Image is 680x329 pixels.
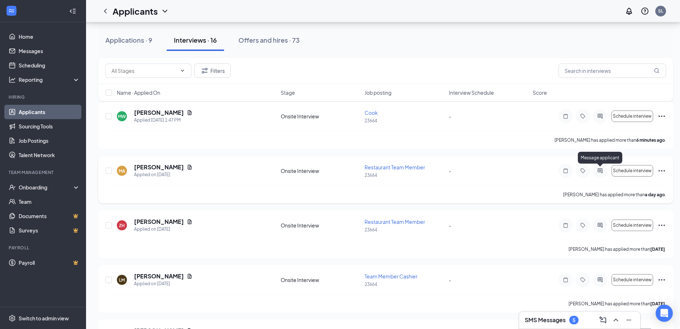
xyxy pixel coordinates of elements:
span: - [449,113,451,119]
a: Team [19,194,80,209]
svg: Document [187,164,192,170]
svg: ComposeMessage [599,316,607,324]
div: Switch to admin view [19,315,69,322]
span: - [449,277,451,283]
svg: ActiveChat [596,113,604,119]
span: Schedule interview [613,223,652,228]
b: [DATE] [650,301,665,306]
span: Stage [281,89,295,96]
div: Onsite Interview [281,276,360,283]
svg: Ellipses [657,166,666,175]
h3: SMS Messages [525,316,566,324]
svg: Notifications [625,7,633,15]
div: Applied on [DATE] [134,280,192,287]
button: ChevronUp [610,314,622,326]
span: Score [533,89,547,96]
div: 5 [572,317,575,323]
svg: ChevronDown [161,7,169,15]
svg: MagnifyingGlass [654,68,660,74]
div: Reporting [19,76,80,83]
h1: Applicants [113,5,158,17]
span: Restaurant Team Member [365,164,425,170]
svg: Tag [579,222,587,228]
div: Onsite Interview [281,113,360,120]
svg: Note [561,277,570,283]
a: Home [19,29,80,44]
span: Schedule interview [613,168,652,173]
svg: ChevronUp [612,316,620,324]
p: 23664 [365,227,444,233]
div: Message applicant [578,152,622,164]
input: Search in interviews [558,64,666,78]
svg: Ellipses [657,221,666,230]
svg: Note [561,222,570,228]
svg: Analysis [9,76,16,83]
button: Schedule interview [612,220,653,231]
div: Interviews · 16 [174,36,217,44]
svg: Tag [579,277,587,283]
div: Applied [DATE] 1:47 PM [134,117,192,124]
div: Onboarding [19,184,74,191]
div: Open Intercom Messenger [656,305,673,322]
h5: [PERSON_NAME] [134,109,184,117]
span: Schedule interview [613,277,652,282]
a: Scheduling [19,58,80,72]
svg: Collapse [69,8,76,15]
a: Applicants [19,105,80,119]
span: Restaurant Team Member [365,218,425,225]
p: [PERSON_NAME] has applied more than . [563,192,666,198]
span: Job posting [365,89,391,96]
div: ZH [119,222,125,229]
h5: [PERSON_NAME] [134,163,184,171]
h5: [PERSON_NAME] [134,272,184,280]
p: 23664 [365,118,444,124]
svg: QuestionInfo [641,7,649,15]
svg: ActiveChat [596,168,604,174]
svg: Document [187,219,192,225]
div: Onsite Interview [281,167,360,174]
button: Filter Filters [194,64,231,78]
svg: Filter [200,66,209,75]
div: Offers and hires · 73 [238,36,300,44]
div: MA [119,168,125,174]
b: a day ago [645,192,665,197]
svg: ChevronDown [180,68,185,74]
svg: Note [561,168,570,174]
a: DocumentsCrown [19,209,80,223]
p: [PERSON_NAME] has applied more than . [569,246,666,252]
svg: Note [561,113,570,119]
p: 23664 [365,172,444,178]
b: [DATE] [650,246,665,252]
button: Schedule interview [612,111,653,122]
svg: Document [187,273,192,279]
div: SL [658,8,663,14]
a: Job Postings [19,133,80,148]
svg: Document [187,110,192,116]
div: MW [118,113,126,119]
div: Hiring [9,94,79,100]
p: [PERSON_NAME] has applied more than . [569,301,666,307]
input: All Stages [111,67,177,75]
a: PayrollCrown [19,255,80,270]
div: Applied on [DATE] [134,226,192,233]
span: Cook [365,109,378,116]
span: - [449,168,451,174]
svg: Minimize [624,316,633,324]
a: Messages [19,44,80,58]
a: Sourcing Tools [19,119,80,133]
a: SurveysCrown [19,223,80,238]
div: Team Management [9,169,79,175]
div: LM [119,277,125,283]
svg: Settings [9,315,16,322]
button: Minimize [623,314,634,326]
a: Talent Network [19,148,80,162]
div: Applications · 9 [105,36,152,44]
button: Schedule interview [612,274,653,286]
button: Schedule interview [612,165,653,177]
span: - [449,222,451,229]
svg: ActiveChat [596,222,604,228]
div: Payroll [9,245,79,251]
svg: ChevronLeft [101,7,110,15]
p: [PERSON_NAME] has applied more than . [555,137,666,143]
